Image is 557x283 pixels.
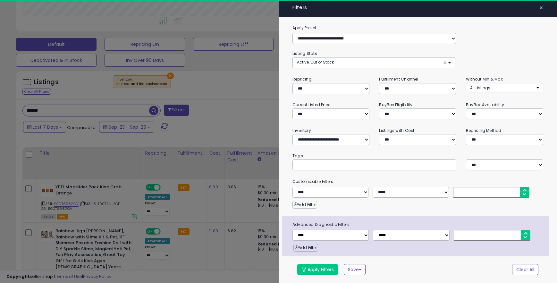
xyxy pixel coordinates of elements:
span: × [443,59,447,66]
small: Repricing Method [466,128,502,133]
small: Inventory [292,128,311,133]
small: BuyBox Eligibility [379,102,412,107]
button: Save [344,264,366,275]
small: Current Listed Price [292,102,330,107]
button: Clear All [512,264,538,275]
button: All Listings [466,83,543,92]
button: Active, Out of Stock × [293,57,455,68]
small: BuyBox Availability [466,102,504,107]
button: × [536,3,546,12]
button: Apply Filters [297,264,338,275]
small: Listing State [292,51,317,56]
span: All Listings [470,85,490,90]
button: Add Filter [292,201,317,209]
small: Without Min & Max [466,76,503,82]
span: Advanced Diagnostic Filters [288,221,549,228]
small: Fulfillment Channel [379,76,418,82]
span: Active, Out of Stock [297,59,334,65]
small: Customizable Filters [288,178,548,185]
button: Add Filter [293,244,318,252]
small: Listings with Cost [379,128,414,133]
span: × [539,3,543,12]
label: Apply Preset: [288,24,548,31]
h4: Filters [292,5,543,10]
small: Tags [288,152,548,159]
small: Repricing [292,76,312,82]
